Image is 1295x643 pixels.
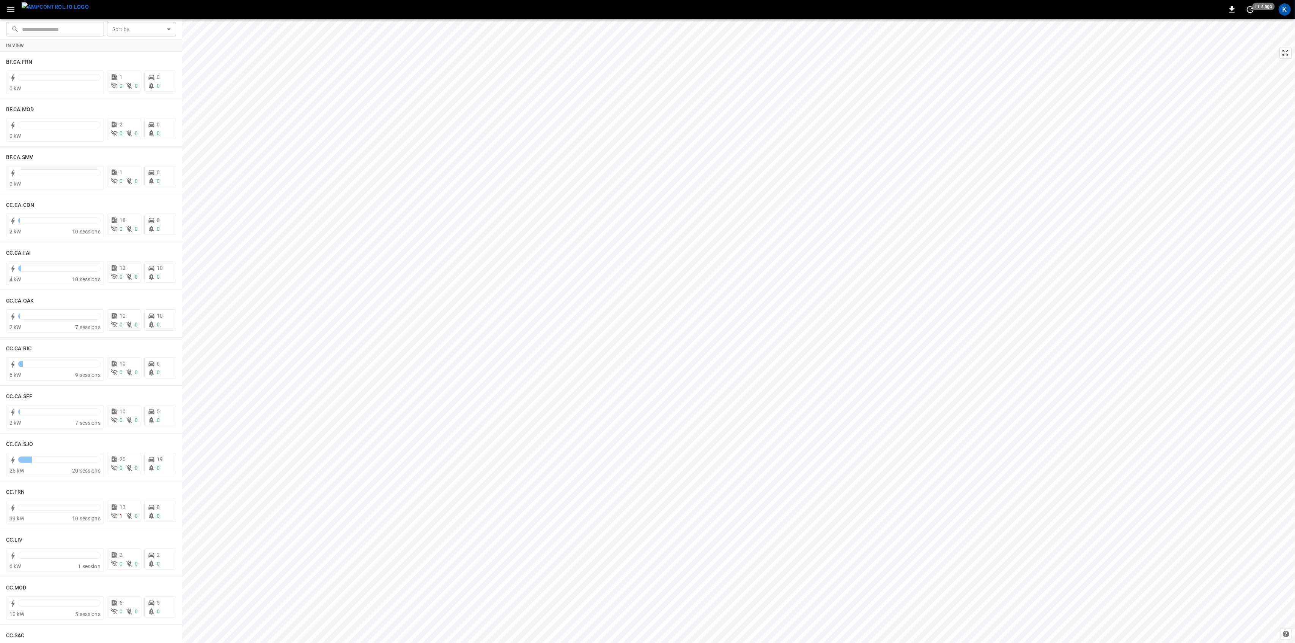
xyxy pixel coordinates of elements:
[22,2,89,12] img: ampcontrol.io logo
[157,600,160,606] span: 5
[157,552,160,558] span: 2
[120,513,123,519] span: 1
[135,369,138,375] span: 0
[6,297,34,305] h6: CC.CA.OAK
[157,265,163,271] span: 10
[120,83,123,89] span: 0
[157,178,160,184] span: 0
[120,265,126,271] span: 12
[6,392,32,401] h6: CC.CA.SFF
[72,515,101,522] span: 10 sessions
[75,372,101,378] span: 9 sessions
[120,226,123,232] span: 0
[135,178,138,184] span: 0
[135,513,138,519] span: 0
[9,276,21,282] span: 4 kW
[9,133,21,139] span: 0 kW
[157,417,160,423] span: 0
[120,504,126,510] span: 13
[9,372,21,378] span: 6 kW
[9,181,21,187] span: 0 kW
[120,600,123,606] span: 6
[120,274,123,280] span: 0
[75,611,101,617] span: 5 sessions
[157,608,160,615] span: 0
[135,130,138,136] span: 0
[157,274,160,280] span: 0
[9,420,21,426] span: 2 kW
[135,417,138,423] span: 0
[157,561,160,567] span: 0
[135,561,138,567] span: 0
[135,274,138,280] span: 0
[120,74,123,80] span: 1
[6,536,23,544] h6: CC.LIV
[9,85,21,91] span: 0 kW
[75,420,101,426] span: 7 sessions
[120,465,123,471] span: 0
[157,513,160,519] span: 0
[9,324,21,330] span: 2 kW
[157,217,160,223] span: 8
[120,361,126,367] span: 10
[72,276,101,282] span: 10 sessions
[9,611,24,617] span: 10 kW
[157,130,160,136] span: 0
[1253,3,1275,10] span: 11 s ago
[120,169,123,175] span: 1
[120,130,123,136] span: 0
[6,584,27,592] h6: CC.MOD
[9,515,24,522] span: 39 kW
[6,58,32,66] h6: BF.CA.FRN
[9,229,21,235] span: 2 kW
[120,321,123,328] span: 0
[6,43,24,48] strong: In View
[157,361,160,367] span: 6
[1279,3,1291,16] div: profile-icon
[157,169,160,175] span: 0
[6,153,33,162] h6: BF.CA.SMV
[120,313,126,319] span: 10
[120,456,126,462] span: 20
[157,321,160,328] span: 0
[120,408,126,414] span: 10
[120,121,123,128] span: 2
[157,226,160,232] span: 0
[1244,3,1256,16] button: set refresh interval
[135,608,138,615] span: 0
[120,178,123,184] span: 0
[6,106,34,114] h6: BF.CA.MOD
[120,608,123,615] span: 0
[9,563,21,569] span: 6 kW
[157,369,160,375] span: 0
[6,488,25,496] h6: CC.FRN
[120,417,123,423] span: 0
[135,321,138,328] span: 0
[6,440,33,449] h6: CC.CA.SJO
[135,83,138,89] span: 0
[120,217,126,223] span: 18
[135,465,138,471] span: 0
[9,468,24,474] span: 25 kW
[157,504,160,510] span: 8
[120,561,123,567] span: 0
[75,324,101,330] span: 7 sessions
[72,468,101,474] span: 20 sessions
[157,83,160,89] span: 0
[157,408,160,414] span: 5
[120,552,123,558] span: 2
[6,201,34,210] h6: CC.CA.CON
[157,74,160,80] span: 0
[72,229,101,235] span: 10 sessions
[6,249,31,257] h6: CC.CA.FAI
[6,345,31,353] h6: CC.CA.RIC
[120,369,123,375] span: 0
[157,465,160,471] span: 0
[78,563,100,569] span: 1 session
[135,226,138,232] span: 0
[157,456,163,462] span: 19
[157,121,160,128] span: 0
[6,632,25,640] h6: CC.SAC
[157,313,163,319] span: 10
